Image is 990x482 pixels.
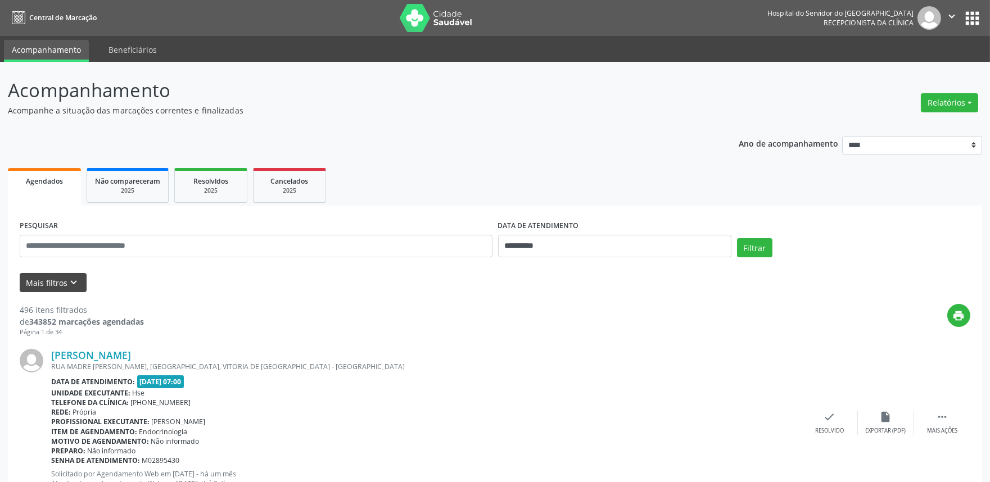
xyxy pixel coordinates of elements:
[68,276,80,289] i: keyboard_arrow_down
[4,40,89,62] a: Acompanhamento
[824,411,836,423] i: check
[498,217,579,235] label: DATA DE ATENDIMENTO
[51,456,140,465] b: Senha de atendimento:
[51,436,149,446] b: Motivo de agendamento:
[101,40,165,60] a: Beneficiários
[8,8,97,27] a: Central de Marcação
[739,136,838,150] p: Ano de acompanhamento
[917,6,941,30] img: img
[133,388,145,398] span: Hse
[95,187,160,195] div: 2025
[824,18,914,28] span: Recepcionista da clínica
[767,8,914,18] div: Hospital do Servidor do [GEOGRAPHIC_DATA]
[866,427,906,435] div: Exportar (PDF)
[51,417,150,426] b: Profissional executante:
[20,349,43,372] img: img
[131,398,191,407] span: [PHONE_NUMBER]
[151,436,200,446] span: Não informado
[152,417,206,426] span: [PERSON_NAME]
[953,310,965,322] i: print
[137,375,184,388] span: [DATE] 07:00
[73,407,97,417] span: Própria
[8,76,690,104] p: Acompanhamento
[51,388,130,398] b: Unidade executante:
[26,176,63,186] span: Agendados
[51,427,137,436] b: Item de agendamento:
[29,13,97,22] span: Central de Marcação
[737,238,772,257] button: Filtrar
[20,328,144,337] div: Página 1 de 34
[936,411,948,423] i: 
[142,456,180,465] span: M02895430
[20,316,144,328] div: de
[946,10,958,22] i: 
[51,446,85,456] b: Preparo:
[261,187,318,195] div: 2025
[95,176,160,186] span: Não compareceram
[20,304,144,316] div: 496 itens filtrados
[51,349,131,361] a: [PERSON_NAME]
[51,407,71,417] b: Rede:
[947,304,970,327] button: print
[51,377,135,386] b: Data de atendimento:
[927,427,957,435] div: Mais ações
[815,427,844,435] div: Resolvido
[962,8,982,28] button: apps
[193,176,228,186] span: Resolvidos
[941,6,962,30] button: 
[271,176,309,186] span: Cancelados
[88,446,136,456] span: Não informado
[8,104,690,116] p: Acompanhe a situação das marcações correntes e finalizadas
[139,427,188,436] span: Endocrinologia
[20,273,87,293] button: Mais filtroskeyboard_arrow_down
[20,217,58,235] label: PESQUISAR
[29,316,144,327] strong: 343852 marcações agendadas
[51,362,802,371] div: RUA MADRE [PERSON_NAME], [GEOGRAPHIC_DATA], VITORIA DE [GEOGRAPHIC_DATA] - [GEOGRAPHIC_DATA]
[183,187,239,195] div: 2025
[921,93,978,112] button: Relatórios
[880,411,892,423] i: insert_drive_file
[51,398,129,407] b: Telefone da clínica:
